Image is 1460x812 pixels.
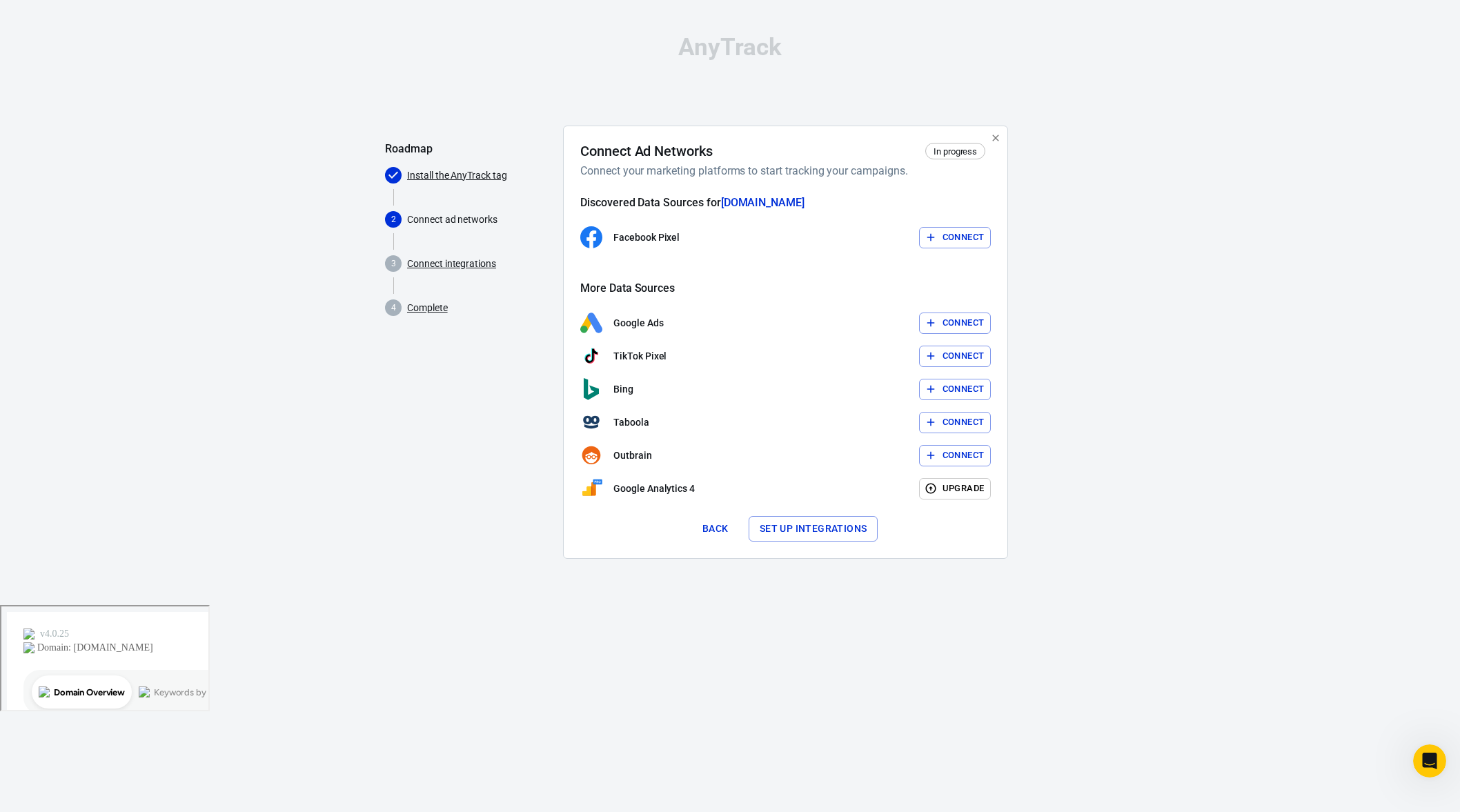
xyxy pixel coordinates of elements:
div: AnyTrack [385,35,1075,59]
div: v 4.0.25 [39,22,68,33]
img: logo_orange.svg [22,22,33,33]
iframe: Intercom live chat [1413,744,1446,778]
button: Connect [919,379,992,400]
span: [DOMAIN_NAME] [721,196,805,209]
button: Connect [919,346,992,367]
h5: Roadmap [385,142,552,156]
h4: Connect Ad Networks [580,143,713,159]
div: Domain: [DOMAIN_NAME] [36,36,152,47]
p: Google Analytics 4 [613,482,695,496]
a: Complete [407,301,448,315]
text: 4 [391,303,396,313]
button: Upgrade [919,478,992,499]
a: Install the AnyTrack tag [407,168,507,183]
div: Keywords by Traffic [152,81,233,90]
button: Back [693,516,738,542]
img: tab_domain_overview_orange.svg [37,80,48,91]
p: Facebook Pixel [613,230,680,245]
p: Bing [613,382,633,397]
text: 3 [391,259,396,268]
button: Set up integrations [749,516,878,542]
h5: More Data Sources [580,281,991,295]
button: Connect [919,445,992,466]
p: Google Ads [613,316,664,330]
img: tab_keywords_by_traffic_grey.svg [137,80,148,91]
h5: Discovered Data Sources for [580,196,991,210]
button: Connect [919,412,992,433]
div: Domain Overview [52,81,124,90]
p: TikTok Pixel [613,349,667,364]
p: Taboola [613,415,649,430]
button: Connect [919,313,992,334]
button: Connect [919,227,992,248]
h6: Connect your marketing platforms to start tracking your campaigns. [580,162,985,179]
span: In progress [929,145,982,159]
text: 2 [391,215,396,224]
p: Connect ad networks [407,212,552,227]
a: Connect integrations [407,257,496,271]
img: website_grey.svg [22,36,33,47]
p: Outbrain [613,448,652,463]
